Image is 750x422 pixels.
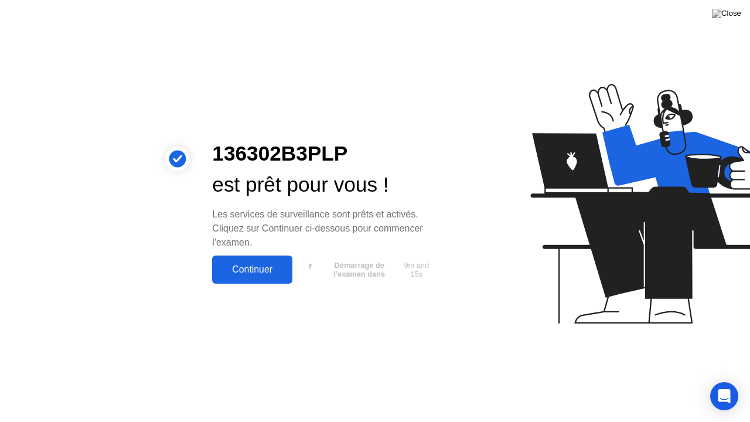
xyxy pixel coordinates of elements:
[212,207,436,250] div: Les services de surveillance sont prêts et activés. Cliquez sur Continuer ci-dessous pour commenc...
[298,258,436,281] button: Démarrage de l'examen dans9m and 15s
[212,169,436,200] div: est prêt pour vous !
[712,9,741,18] img: Close
[216,264,289,275] div: Continuer
[401,261,432,278] span: 9m and 15s
[710,382,738,410] div: Open Intercom Messenger
[212,138,436,169] div: 136302B3PLP
[212,256,292,284] button: Continuer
